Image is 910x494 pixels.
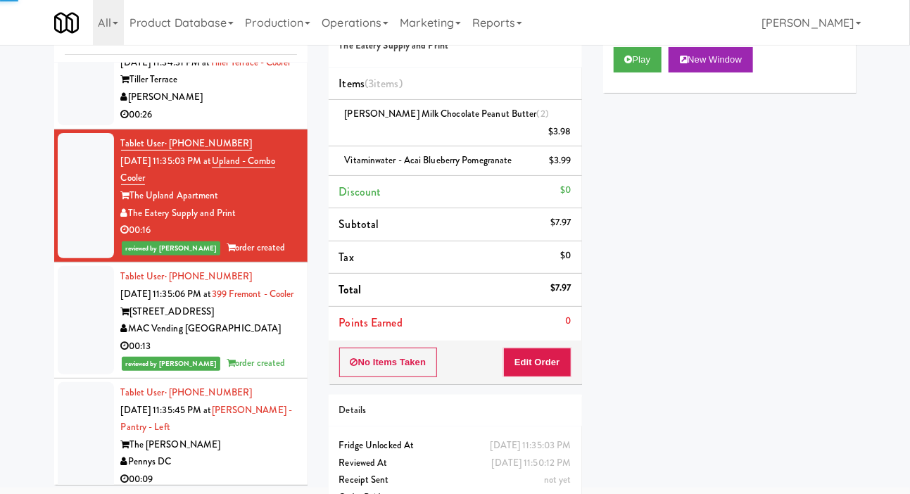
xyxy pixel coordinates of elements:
span: [DATE] 11:35:45 PM at [121,403,212,417]
div: $7.97 [550,214,571,232]
div: $7.97 [550,279,571,297]
a: Tablet User· [PHONE_NUMBER] [121,386,253,399]
span: Total [339,281,362,298]
li: Tablet User· [PHONE_NUMBER][DATE] 11:35:06 PM at399 Fremont - Cooler[STREET_ADDRESS]MAC Vending [... [54,262,308,379]
span: Points Earned [339,315,403,331]
button: Edit Order [503,348,571,377]
span: · [PHONE_NUMBER] [165,270,253,283]
span: Vitaminwater - Acai Blueberry Pomegranate [345,153,512,167]
div: MAC Vending [GEOGRAPHIC_DATA] [121,320,297,338]
div: Receipt Sent [339,471,571,489]
span: Tax [339,249,354,265]
span: Discount [339,184,381,200]
span: reviewed by [PERSON_NAME] [122,241,221,255]
a: Tiller Terrace - Cooler [210,56,291,69]
div: 00:09 [121,471,297,488]
span: · [PHONE_NUMBER] [165,386,253,399]
span: order created [227,356,285,369]
span: Subtotal [339,216,379,232]
div: Details [339,402,571,419]
span: · [PHONE_NUMBER] [165,137,253,150]
button: No Items Taken [339,348,438,377]
div: $3.98 [548,123,571,141]
div: [PERSON_NAME] [121,89,297,106]
span: reviewed by [PERSON_NAME] [122,357,221,371]
a: Tablet User· [PHONE_NUMBER] [121,137,253,151]
li: Tablet User· [PHONE_NUMBER][DATE] 11:35:03 PM atUpland - Combo CoolerThe Upland ApartmentThe Eate... [54,129,308,262]
div: The Upland Apartment [121,187,297,205]
div: Pennys DC [121,453,297,471]
div: 00:26 [121,106,297,124]
div: [DATE] 11:50:12 PM [492,455,571,472]
button: New Window [669,47,753,72]
div: 0 [565,312,571,330]
div: Fridge Unlocked At [339,437,571,455]
div: The [PERSON_NAME] [121,436,297,454]
span: Items [339,75,403,91]
div: 00:13 [121,338,297,355]
div: Tiller Terrace [121,71,297,89]
span: not yet [544,473,571,486]
span: (2) [537,107,549,120]
span: [DATE] 11:35:03 PM at [121,154,212,167]
div: [DATE] 11:35:03 PM [491,437,571,455]
span: (3 ) [365,75,403,91]
span: [DATE] 11:35:06 PM at [121,287,212,300]
div: $0 [560,247,571,265]
div: [STREET_ADDRESS] [121,303,297,321]
div: Reviewed At [339,455,571,472]
div: The Eatery Supply and Print [121,205,297,222]
li: Tablet User· [PHONE_NUMBER][DATE] 11:34:31 PM atTiller Terrace - CoolerTiller Terrace[PERSON_NAME... [54,31,308,129]
ng-pluralize: items [374,75,399,91]
button: Play [614,47,662,72]
div: $3.99 [549,152,571,170]
span: order created [227,241,285,254]
div: $0 [560,182,571,199]
span: [PERSON_NAME] Milk Chocolate Peanut Butter [345,107,550,120]
a: Tablet User· [PHONE_NUMBER] [121,270,253,283]
a: 399 Fremont - Cooler [212,287,294,300]
img: Micromart [54,11,79,35]
span: [DATE] 11:34:31 PM at [121,56,210,69]
h5: The Eatery Supply and Print [339,41,571,51]
div: 00:16 [121,222,297,239]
